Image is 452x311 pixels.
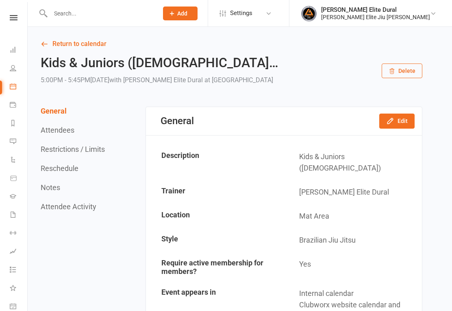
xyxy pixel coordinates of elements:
a: Return to calendar [41,38,422,50]
div: [PERSON_NAME] Elite Jiu [PERSON_NAME] [321,13,430,21]
span: with [PERSON_NAME] Elite Dural [109,76,203,84]
input: Search... [48,8,152,19]
span: Add [177,10,187,17]
td: Description [147,145,284,180]
td: Mat Area [285,205,422,228]
a: Reports [10,115,28,133]
button: Notes [41,183,60,192]
td: Kids & Juniors ([DEMOGRAPHIC_DATA]) [285,145,422,180]
a: Product Sales [10,170,28,188]
td: [PERSON_NAME] Elite Dural [285,181,422,204]
div: 5:00PM - 5:45PM[DATE] [41,74,278,86]
a: Payments [10,96,28,115]
div: [PERSON_NAME] Elite Dural [321,6,430,13]
span: at [GEOGRAPHIC_DATA] [204,76,273,84]
div: General [161,115,194,127]
td: Yes [285,253,422,281]
div: Internal calendar [299,288,416,300]
button: Edit [379,114,415,128]
button: Restrictions / Limits [41,145,105,153]
td: Trainer [147,181,284,204]
h2: Kids & Juniors ([DEMOGRAPHIC_DATA]… [41,56,278,70]
a: Dashboard [10,42,28,60]
a: People [10,60,28,78]
img: thumb_image1702864552.png [301,5,317,22]
a: Assessments [10,243,28,261]
button: Attendee Activity [41,202,96,211]
button: Attendees [41,126,74,134]
a: Calendar [10,78,28,96]
span: Settings [230,4,252,22]
td: Location [147,205,284,228]
button: General [41,107,67,115]
td: Brazilian Jiu Jitsu [285,229,422,252]
td: Style [147,229,284,252]
button: Reschedule [41,164,78,173]
button: Add [163,7,198,20]
td: Require active membership for members? [147,253,284,281]
button: Delete [382,64,422,78]
a: What's New [10,280,28,298]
